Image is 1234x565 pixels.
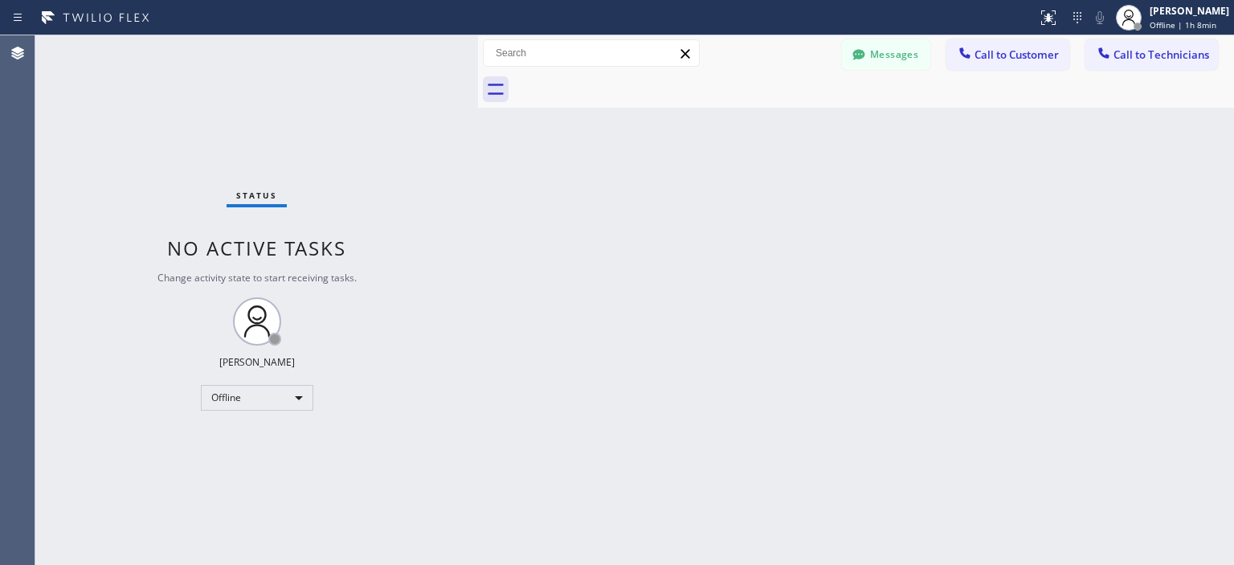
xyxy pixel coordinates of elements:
[975,47,1059,62] span: Call to Customer
[167,235,346,261] span: No active tasks
[201,385,313,411] div: Offline
[1113,47,1209,62] span: Call to Technicians
[157,271,357,285] span: Change activity state to start receiving tasks.
[484,40,699,66] input: Search
[1089,6,1111,29] button: Mute
[1150,19,1216,31] span: Offline | 1h 8min
[1085,39,1218,70] button: Call to Technicians
[1150,4,1229,18] div: [PERSON_NAME]
[236,190,277,201] span: Status
[842,39,930,70] button: Messages
[219,355,295,369] div: [PERSON_NAME]
[946,39,1069,70] button: Call to Customer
